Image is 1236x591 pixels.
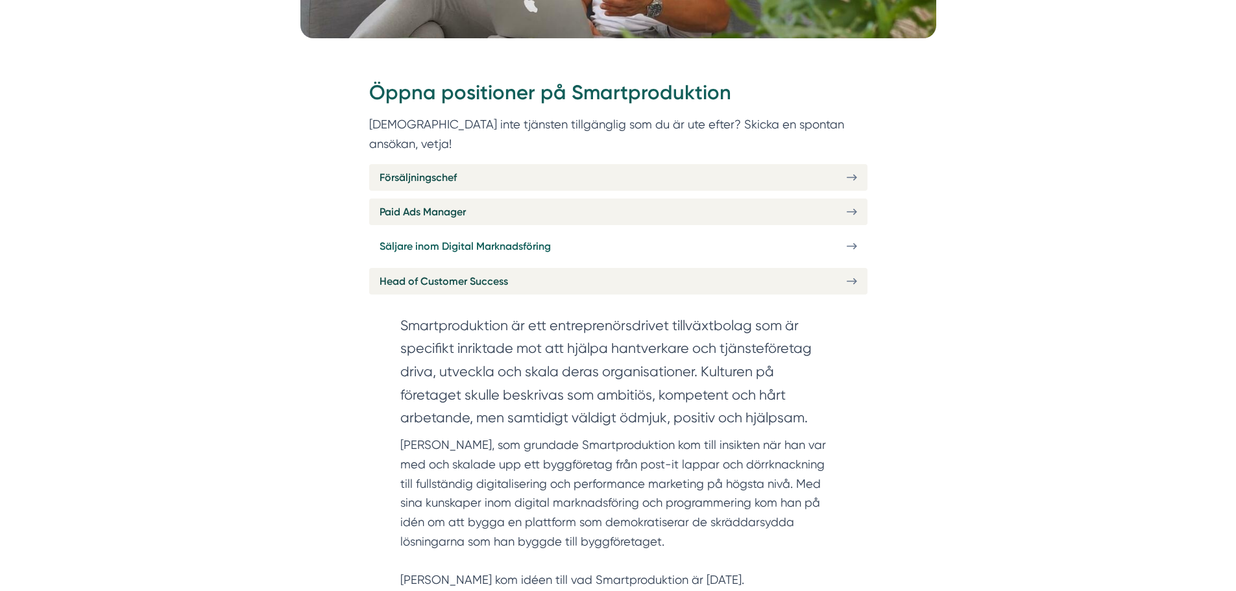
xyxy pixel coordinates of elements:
p: [DEMOGRAPHIC_DATA] inte tjänsten tillgänglig som du är ute efter? Skicka en spontan ansökan, vetja! [369,115,867,153]
span: Försäljningschef [380,169,457,186]
a: Säljare inom Digital Marknadsföring [369,233,867,259]
span: Paid Ads Manager [380,204,466,220]
h2: Öppna positioner på Smartproduktion [369,78,867,115]
p: [PERSON_NAME], som grundade Smartproduktion kom till insikten när han var med och skalade upp ett... [400,435,836,590]
a: Försäljningschef [369,164,867,191]
a: Head of Customer Success [369,268,867,295]
span: Head of Customer Success [380,273,508,289]
a: Paid Ads Manager [369,199,867,225]
section: Smartproduktion är ett entreprenörsdrivet tillväxtbolag som är specifikt inriktade mot att hjälpa... [400,314,836,436]
span: Säljare inom Digital Marknadsföring [380,238,551,254]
